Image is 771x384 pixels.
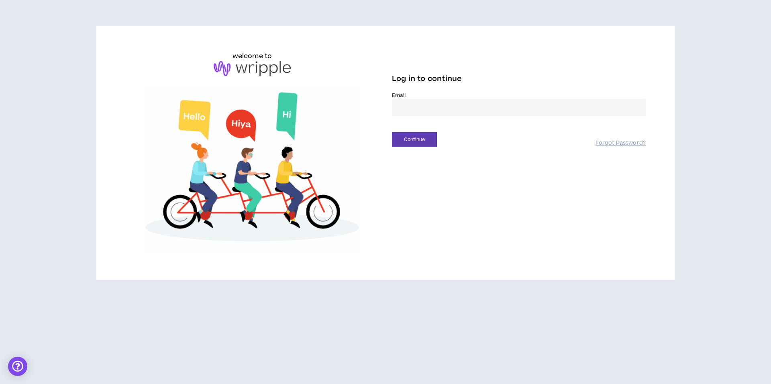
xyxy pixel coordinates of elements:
label: Email [392,92,646,99]
img: logo-brand.png [214,61,291,76]
span: Log in to continue [392,74,462,84]
button: Continue [392,132,437,147]
img: Welcome to Wripple [125,84,379,254]
h6: welcome to [233,51,272,61]
a: Forgot Password? [596,139,646,147]
div: Open Intercom Messenger [8,357,27,376]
